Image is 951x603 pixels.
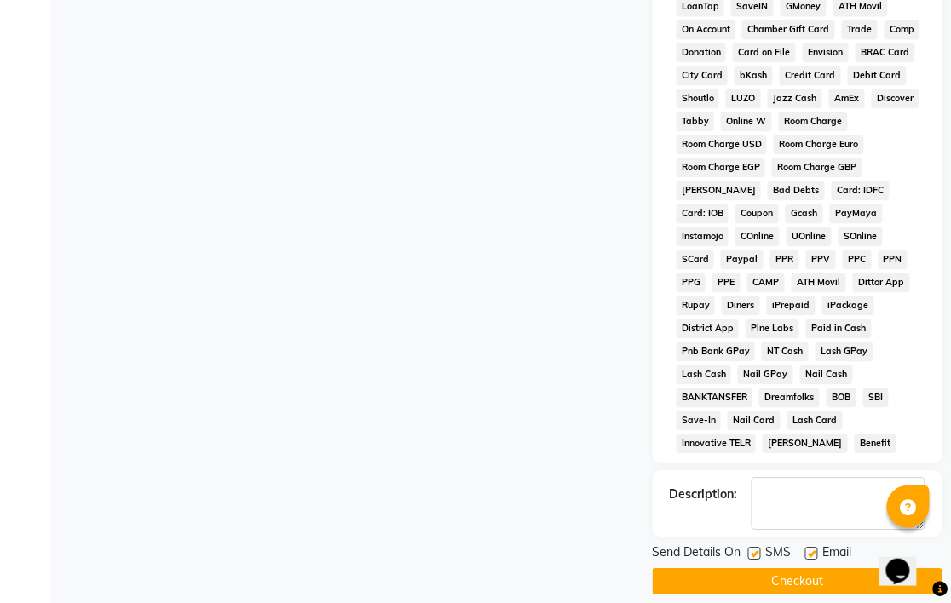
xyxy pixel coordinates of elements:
span: Bad Debts [768,181,825,200]
span: Pnb Bank GPay [677,342,756,361]
div: Description: [670,485,738,503]
span: Room Charge [779,112,848,131]
span: Save-In [677,411,722,430]
span: Email [823,543,852,565]
span: NT Cash [762,342,809,361]
span: On Account [677,20,736,39]
span: Chamber Gift Card [742,20,835,39]
span: Benefit [855,434,896,453]
span: [PERSON_NAME] [677,181,762,200]
span: Dittor App [853,273,910,292]
span: BANKTANSFER [677,388,753,407]
iframe: chat widget [879,535,934,586]
span: Nail Cash [800,365,853,384]
span: COnline [735,227,780,246]
span: UOnline [787,227,832,246]
span: Lash Cash [677,365,732,384]
span: Instamojo [677,227,729,246]
span: SMS [766,543,792,565]
span: Nail GPay [738,365,793,384]
span: PPV [806,250,836,269]
span: Credit Card [780,66,841,85]
span: Room Charge USD [677,135,768,154]
span: BRAC Card [856,43,915,62]
span: Trade [842,20,878,39]
span: Rupay [677,296,716,315]
span: Innovative TELR [677,434,757,453]
span: iPackage [822,296,874,315]
span: LUZO [726,89,761,108]
button: Checkout [653,568,942,594]
span: Card: IOB [677,204,729,223]
span: ATH Movil [792,273,846,292]
span: Room Charge Euro [774,135,864,154]
span: Shoutlo [677,89,720,108]
span: Paid in Cash [806,319,872,338]
span: PPE [712,273,741,292]
span: Card on File [733,43,796,62]
span: Tabby [677,112,715,131]
span: City Card [677,66,729,85]
span: SOnline [839,227,883,246]
span: PPN [879,250,908,269]
span: Room Charge EGP [677,158,766,177]
span: Donation [677,43,727,62]
span: Pine Labs [746,319,799,338]
span: PayMaya [830,204,883,223]
span: Coupon [735,204,779,223]
span: CAMP [747,273,785,292]
span: SBI [863,388,889,407]
span: Dreamfolks [759,388,820,407]
span: Gcash [786,204,823,223]
span: District App [677,319,740,338]
span: Jazz Cash [768,89,822,108]
span: Paypal [721,250,764,269]
span: SCard [677,250,715,269]
span: Nail Card [728,411,781,430]
span: Lash GPay [816,342,873,361]
span: Card: IDFC [832,181,890,200]
span: Lash Card [787,411,843,430]
span: PPR [770,250,799,269]
span: bKash [735,66,773,85]
span: Online W [721,112,772,131]
span: Room Charge GBP [772,158,862,177]
span: Diners [722,296,760,315]
span: Send Details On [653,543,741,565]
span: iPrepaid [767,296,816,315]
span: PPC [843,250,872,269]
span: BOB [827,388,856,407]
span: [PERSON_NAME] [763,434,848,453]
span: Debit Card [848,66,907,85]
span: Envision [803,43,849,62]
span: Comp [885,20,920,39]
span: AmEx [829,89,865,108]
span: Discover [872,89,919,108]
span: PPG [677,273,706,292]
